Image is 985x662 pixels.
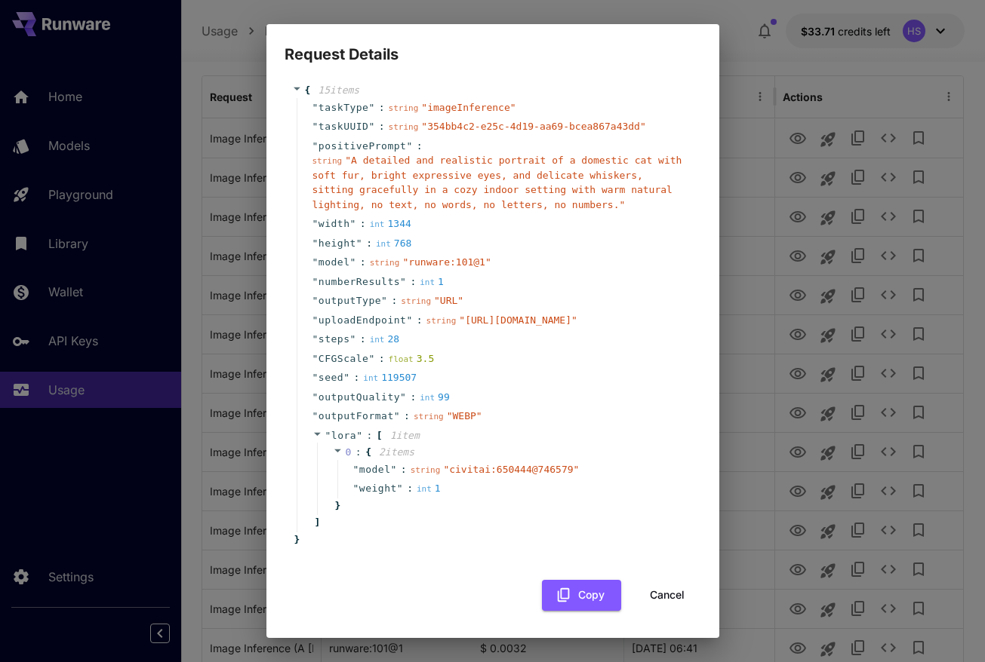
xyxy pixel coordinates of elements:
[312,140,319,152] span: "
[910,590,985,662] iframe: Chat Widget
[346,446,352,458] span: 0
[381,295,387,306] span: "
[312,372,319,383] span: "
[389,122,419,132] span: string
[377,428,383,443] span: [
[319,274,400,290] span: numberResults
[426,316,457,326] span: string
[447,410,482,421] span: " WEBP "
[319,100,369,115] span: taskType
[370,219,385,229] span: int
[312,333,319,345] span: "
[333,498,341,513] span: }
[443,464,579,475] span: " civitai:650444@746579 "
[417,484,432,494] span: int
[312,102,319,113] span: "
[349,218,356,229] span: "
[368,353,374,364] span: "
[542,580,621,611] button: Copy
[319,139,407,154] span: positivePrompt
[379,100,385,115] span: :
[319,293,381,308] span: outputType
[365,445,371,460] span: {
[359,462,391,477] span: model
[356,430,362,441] span: "
[319,390,400,405] span: outputQuality
[312,155,682,210] span: " A detailed and realistic portrait of a domestic cat with soft fur, bright expressive eyes, and ...
[312,256,319,268] span: "
[312,410,319,421] span: "
[406,140,412,152] span: "
[370,335,385,345] span: int
[319,119,369,134] span: taskUUID
[389,351,435,366] div: 3.5
[434,295,463,306] span: " URL "
[305,83,311,98] span: {
[319,313,407,328] span: uploadEndpoint
[368,102,374,113] span: "
[368,121,374,132] span: "
[379,351,385,366] span: :
[353,370,359,385] span: :
[417,313,423,328] span: :
[410,390,416,405] span: :
[420,277,435,287] span: int
[633,580,701,611] button: Cancel
[407,481,413,496] span: :
[414,412,444,421] span: string
[266,24,719,66] h2: Request Details
[319,409,394,424] span: outputFormat
[400,391,406,403] span: "
[421,121,645,132] span: " 354bb4c2-e25c-4d19-aa69-bcea867a43dd "
[292,532,300,547] span: }
[417,139,423,154] span: :
[319,236,356,251] span: height
[379,446,414,458] span: 2 item s
[406,314,412,326] span: "
[319,255,350,270] span: model
[343,372,349,383] span: "
[397,483,403,494] span: "
[319,332,350,347] span: steps
[910,590,985,662] div: 채팅 위젯
[312,276,319,287] span: "
[376,239,391,249] span: int
[410,274,416,290] span: :
[366,236,372,251] span: :
[363,370,417,385] div: 119507
[411,465,441,475] span: string
[370,258,400,268] span: string
[319,370,343,385] span: seed
[420,274,444,290] div: 1
[379,119,385,134] span: :
[420,390,450,405] div: 99
[312,156,343,166] span: string
[370,332,400,347] div: 28
[312,314,319,326] span: "
[349,256,356,268] span: "
[389,354,414,364] span: float
[404,409,410,424] span: :
[312,295,319,306] span: "
[390,430,420,441] span: 1 item
[312,515,321,530] span: ]
[363,373,378,383] span: int
[389,103,419,113] span: string
[402,256,491,268] span: " runware:101@1 "
[370,216,411,231] div: 1344
[360,255,366,270] span: :
[360,332,366,347] span: :
[394,410,400,421] span: "
[319,351,369,366] span: CFGScale
[312,238,319,249] span: "
[356,445,362,460] span: :
[359,481,397,496] span: weight
[391,293,397,308] span: :
[353,483,359,494] span: "
[349,333,356,345] span: "
[318,84,359,96] span: 15 item s
[312,353,319,364] span: "
[401,462,407,477] span: :
[312,391,319,403] span: "
[420,393,435,403] span: int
